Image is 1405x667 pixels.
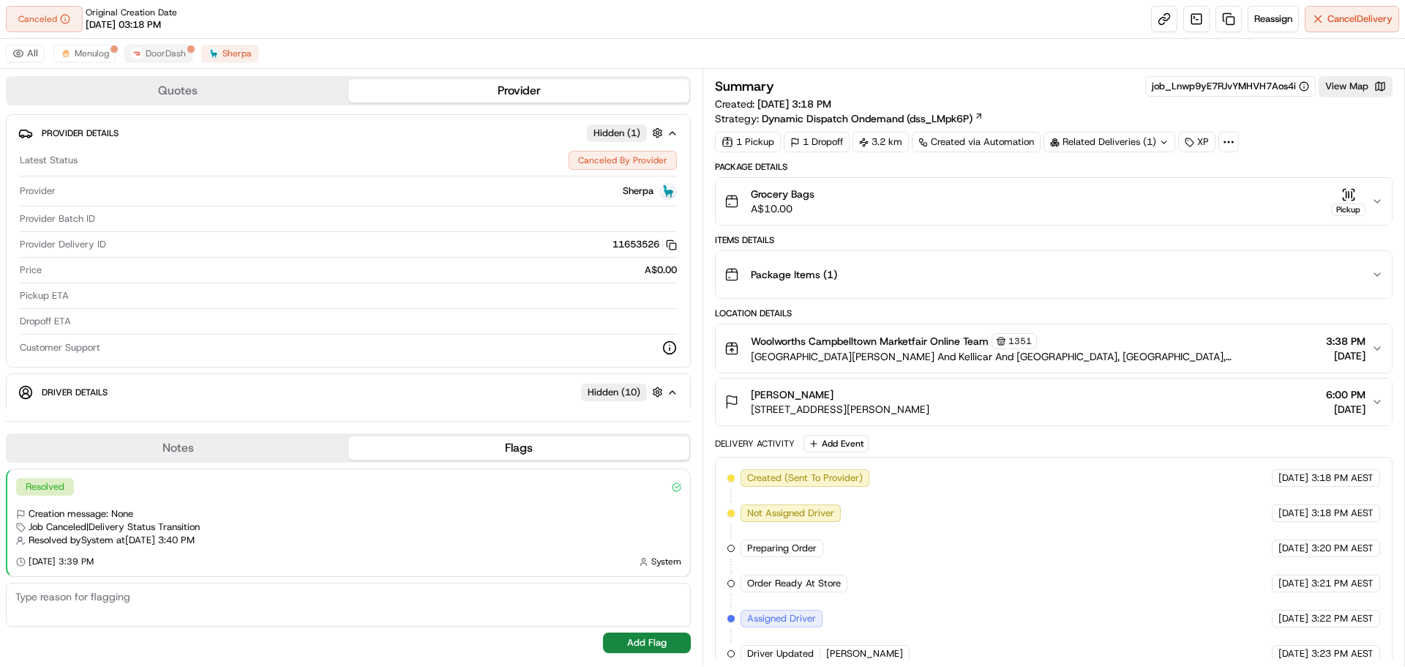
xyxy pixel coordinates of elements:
button: Package Items (1) [716,251,1392,298]
span: [DATE] [1326,349,1365,363]
span: Not Assigned Driver [747,507,834,520]
h3: Summary [715,80,774,93]
span: [DATE] [1278,647,1308,660]
a: Dynamic Dispatch Ondemand (dss_LMpk6P) [762,111,983,126]
span: System [651,556,681,567]
span: Sherpa [623,185,653,198]
button: All [6,45,45,62]
div: Resolved [16,478,74,496]
button: Driver DetailsHidden (10) [18,380,678,404]
span: [DATE] [1326,402,1365,417]
button: DoorDash [124,45,192,62]
button: Pickup [1331,187,1365,216]
span: Provider Delivery ID [20,238,106,251]
span: [GEOGRAPHIC_DATA][PERSON_NAME] And Kellicar And [GEOGRAPHIC_DATA], [GEOGRAPHIC_DATA], [GEOGRAPHIC... [751,349,1320,364]
div: XP [1178,132,1215,152]
div: Package Details [715,161,1393,173]
button: job_Lnwp9yE7RJvYMHVH7Aos4i [1152,80,1309,93]
span: DoorDash [146,48,186,59]
img: justeat_logo.png [60,48,72,59]
button: Woolworths Campbelltown Marketfair Online Team1351[GEOGRAPHIC_DATA][PERSON_NAME] And Kellicar And... [716,324,1392,373]
button: View Map [1319,76,1393,97]
span: 1351 [1008,335,1032,347]
button: Menulog [53,45,116,62]
span: Woolworths Campbelltown Marketfair Online Team [751,334,989,349]
span: 3:22 PM AEST [1311,612,1374,625]
button: Grocery BagsA$10.00Pickup [716,178,1392,225]
span: 3:38 PM [1326,334,1365,349]
button: Hidden (1) [587,124,667,142]
div: Location Details [715,308,1393,319]
button: Flags [348,436,689,460]
span: Provider Details [42,127,119,139]
img: sherpa_logo.png [208,48,220,59]
button: Notes [7,436,348,460]
span: [DATE] [1278,542,1308,555]
span: [DATE] [1278,612,1308,625]
button: Provider DetailsHidden (1) [18,121,678,145]
span: Preparing Order [747,542,817,555]
span: 3:18 PM AEST [1311,472,1374,485]
span: Reassign [1254,12,1292,26]
span: Resolved by System [29,534,113,547]
span: Provider Batch ID [20,212,95,226]
div: Related Deliveries (1) [1044,132,1175,152]
span: [DATE] 3:18 PM [757,97,831,111]
span: A$10.00 [751,201,814,216]
span: [DATE] [1278,507,1308,520]
span: A$0.00 [645,264,677,277]
span: 6:00 PM [1326,387,1365,402]
span: Dynamic Dispatch Ondemand (dss_LMpk6P) [762,111,973,126]
span: Grocery Bags [751,187,814,201]
img: sherpa_logo.png [659,182,677,200]
div: Pickup [1331,204,1365,216]
button: Canceled [6,6,83,32]
span: Latest Status [20,154,78,167]
span: Pickup ETA [20,289,69,302]
span: Provider [20,185,56,198]
span: [DATE] 03:18 PM [86,18,161,31]
div: 1 Dropoff [784,132,850,152]
span: Assigned Driver [747,612,816,625]
div: Delivery Activity [715,438,795,450]
img: doordash_logo_v2.png [131,48,143,59]
span: Created: [715,97,831,111]
span: Cancel Delivery [1327,12,1393,26]
button: Add Event [803,435,869,452]
button: Add Flag [603,633,691,653]
span: Created (Sent To Provider) [747,472,863,485]
button: Sherpa [201,45,258,62]
button: Hidden (10) [581,383,667,401]
span: Dropoff ETA [20,315,71,328]
span: 3:18 PM AEST [1311,507,1374,520]
span: [DATE] [1278,577,1308,590]
span: [PERSON_NAME] [826,647,903,660]
button: 11653526 [612,238,677,251]
span: 3:23 PM AEST [1311,647,1374,660]
span: at [DATE] 3:40 PM [116,534,195,547]
div: 3.2 km [853,132,909,152]
span: Package Items ( 1 ) [751,267,837,282]
span: Job Canceled | Delivery Status Transition [29,521,200,534]
span: Original Creation Date [86,7,177,18]
div: 1 Pickup [715,132,781,152]
span: [PERSON_NAME] [751,387,833,402]
span: Hidden ( 1 ) [593,127,640,140]
span: Creation message: None [29,507,133,521]
span: Driver Details [42,387,108,398]
button: Reassign [1248,6,1299,32]
span: [STREET_ADDRESS][PERSON_NAME] [751,402,929,417]
span: Menulog [75,48,109,59]
a: Created via Automation [912,132,1041,152]
button: [PERSON_NAME][STREET_ADDRESS][PERSON_NAME]6:00 PM[DATE] [716,379,1392,425]
button: Quotes [7,79,348,103]
span: [DATE] [1278,472,1308,485]
span: Driver Updated [747,647,814,660]
button: CancelDelivery [1305,6,1399,32]
button: Provider [348,79,689,103]
span: Order Ready At Store [747,577,841,590]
